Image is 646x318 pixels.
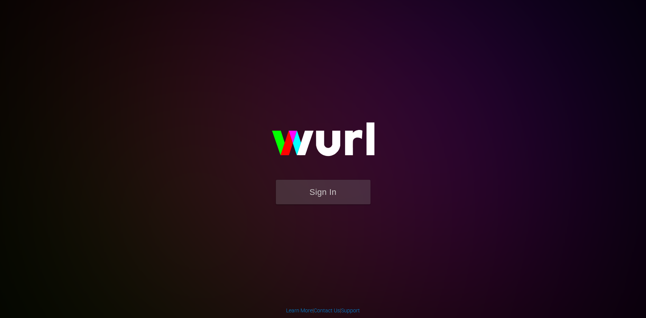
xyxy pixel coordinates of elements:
div: | | [286,307,360,314]
a: Learn More [286,307,313,313]
a: Support [341,307,360,313]
button: Sign In [276,180,370,204]
a: Contact Us [314,307,340,313]
img: wurl-logo-on-black-223613ac3d8ba8fe6dc639794a292ebdb59501304c7dfd60c99c58986ef67473.svg [248,106,399,179]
